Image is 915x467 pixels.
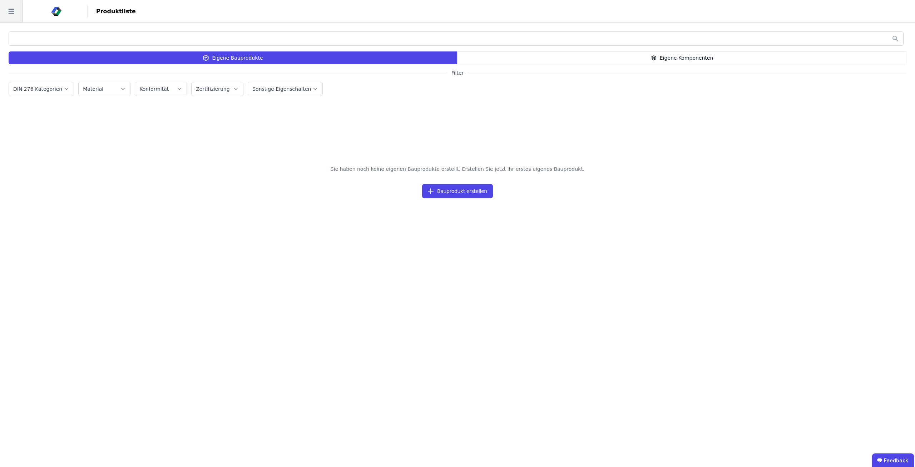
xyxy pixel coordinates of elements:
label: Material [83,86,105,92]
button: Zertifizierung [192,82,243,96]
label: Sonstige Eigenschaften [252,86,312,92]
label: Zertifizierung [196,86,231,92]
button: Sonstige Eigenschaften [248,82,322,96]
label: DIN 276 Kategorien [13,86,64,92]
div: Produktliste [88,7,144,16]
button: DIN 276 Kategorien [9,82,74,96]
button: Bauprodukt erstellen [422,184,493,198]
img: Concular [31,7,81,16]
button: Material [79,82,130,96]
label: Konformität [139,86,170,92]
button: Konformität [135,82,187,96]
span: Sie haben noch keine eigenen Bauprodukte erstellt. Erstellen Sie jetzt Ihr erstes eigenes Bauprod... [325,160,590,178]
div: Eigene Bauprodukte [9,51,457,64]
div: Eigene Komponenten [457,51,906,64]
span: Filter [447,69,468,76]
